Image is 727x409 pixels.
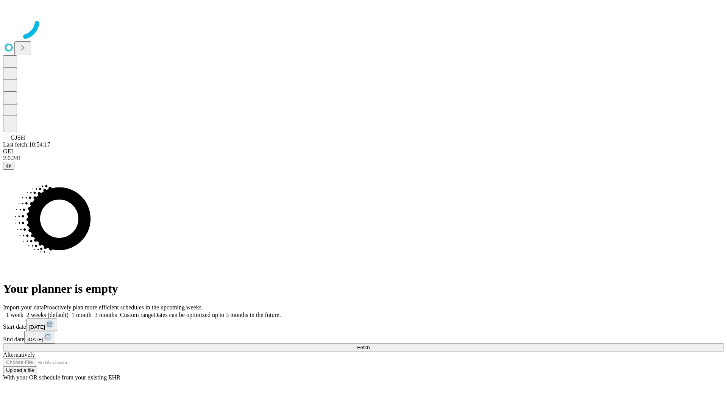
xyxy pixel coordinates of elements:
[6,312,23,318] span: 1 week
[29,324,45,330] span: [DATE]
[3,155,724,162] div: 2.0.241
[3,351,35,358] span: Alternatively
[3,282,724,296] h1: Your planner is empty
[3,331,724,343] div: End date
[3,148,724,155] div: GEI
[6,163,11,169] span: @
[27,337,43,342] span: [DATE]
[3,366,37,374] button: Upload a file
[357,345,370,350] span: Fetch
[95,312,117,318] span: 3 months
[11,134,25,141] span: GJSH
[120,312,154,318] span: Custom range
[3,374,120,381] span: With your OR schedule from your existing EHR
[3,343,724,351] button: Fetch
[3,304,44,311] span: Import your data
[72,312,92,318] span: 1 month
[3,318,724,331] div: Start date
[24,331,55,343] button: [DATE]
[26,318,57,331] button: [DATE]
[27,312,69,318] span: 2 weeks (default)
[44,304,203,311] span: Proactively plan more efficient schedules in the upcoming weeks.
[154,312,281,318] span: Dates can be optimized up to 3 months in the future.
[3,141,50,148] span: Last fetch: 10:54:17
[3,162,14,170] button: @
